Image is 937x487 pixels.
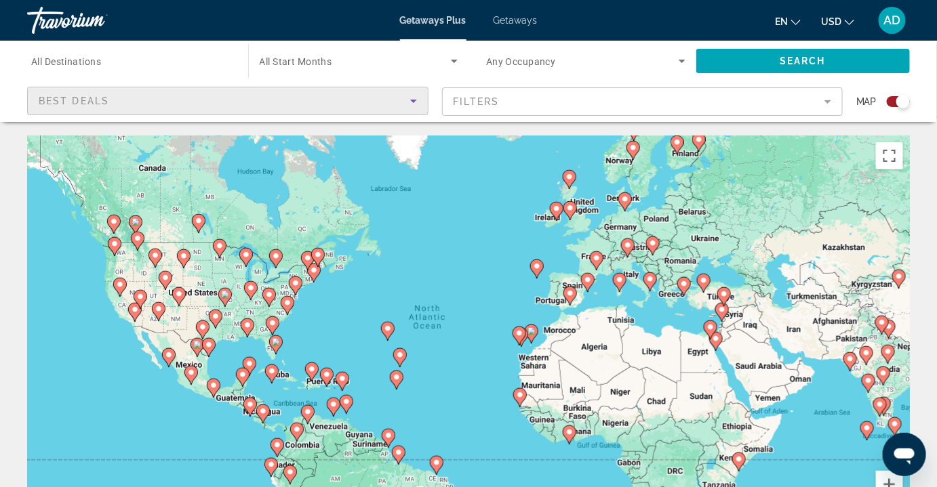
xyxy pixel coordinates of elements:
span: AD [884,14,901,27]
a: Getaways [494,15,538,26]
button: Filter [442,87,843,117]
span: en [775,16,788,27]
span: All Start Months [260,56,332,67]
button: Toggle fullscreen view [876,142,903,169]
button: Search [696,49,911,73]
button: User Menu [875,6,910,35]
button: Change language [775,12,801,31]
button: Change currency [821,12,854,31]
a: Travorium [27,3,163,38]
span: Map [856,92,877,111]
span: Any Occupancy [486,56,556,67]
a: Getaways Plus [400,15,466,26]
span: Best Deals [39,96,109,106]
span: Search [780,56,826,66]
iframe: Button to launch messaging window [883,433,926,476]
span: All Destinations [31,56,101,67]
mat-select: Sort by [39,93,417,109]
span: USD [821,16,841,27]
